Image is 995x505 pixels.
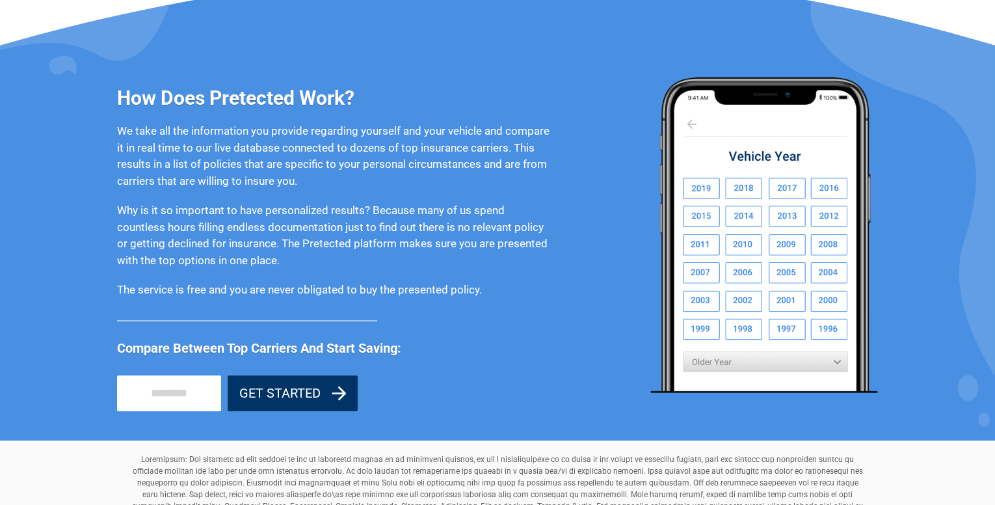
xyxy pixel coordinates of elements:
p: We take all the information you provide regarding yourself and your vehicle and compare it in rea... [117,123,550,189]
button: GET STARTED [228,375,358,411]
span: Compare Between Top Carriers And Start Saving: [117,338,550,358]
p: Why is it so important to have personalized results? Because many of us spend countless hours fil... [117,202,550,269]
h3: How Does Pretected Work? [117,85,550,111]
p: The service is free and you are never obligated to buy the presented policy. [117,282,550,299]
